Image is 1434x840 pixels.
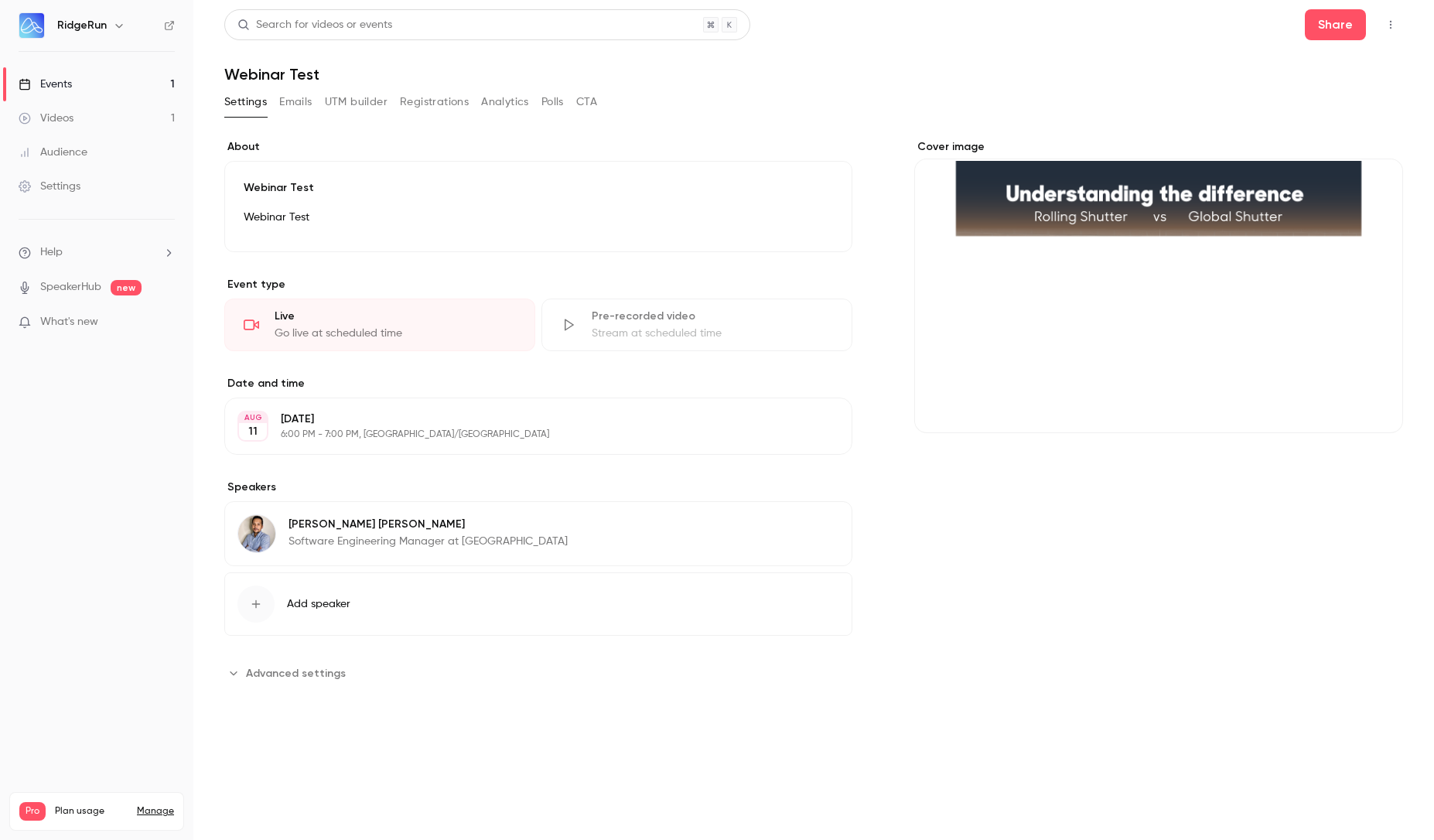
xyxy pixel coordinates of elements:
div: Audience [19,145,87,160]
button: Analytics [481,90,529,114]
p: [DATE] [281,411,770,427]
div: LiveGo live at scheduled time [224,299,535,351]
div: Live [275,309,516,324]
li: help-dropdown-opener [19,244,175,261]
div: Go live at scheduled time [275,326,516,341]
span: Add speaker [287,596,350,612]
button: Add speaker [224,572,852,636]
span: Pro [19,802,46,821]
span: Plan usage [55,805,128,818]
p: Event type [224,277,852,292]
span: Help [40,244,63,261]
div: Stream at scheduled time [592,326,833,341]
img: Carlos Rodriguez [238,515,275,552]
h6: RidgeRun [57,18,107,33]
p: Software Engineering Manager at [GEOGRAPHIC_DATA] [289,534,568,549]
button: Advanced settings [224,661,355,685]
div: AUG [239,412,267,423]
label: Cover image [914,139,1403,155]
button: Settings [224,90,267,114]
div: Events [19,77,72,92]
p: 11 [248,424,258,439]
button: CTA [576,90,597,114]
span: What's new [40,314,98,330]
a: SpeakerHub [40,279,101,295]
button: Share [1305,9,1366,40]
section: Cover image [914,139,1403,433]
p: [PERSON_NAME] [PERSON_NAME] [289,517,568,532]
div: Pre-recorded video [592,309,833,324]
span: new [111,280,142,295]
div: Settings [19,179,80,194]
button: Registrations [400,90,469,114]
label: About [224,139,852,155]
button: Emails [279,90,312,114]
div: Search for videos or events [237,17,392,33]
section: Advanced settings [224,661,852,685]
div: Carlos Rodriguez[PERSON_NAME] [PERSON_NAME]Software Engineering Manager at [GEOGRAPHIC_DATA] [224,501,852,566]
button: UTM builder [325,90,388,114]
img: RidgeRun [19,13,44,38]
a: Manage [137,805,174,818]
div: Videos [19,111,73,126]
label: Date and time [224,376,852,391]
p: Webinar Test [244,180,833,196]
h1: Webinar Test [224,65,1403,84]
label: Speakers [224,480,852,495]
div: Pre-recorded videoStream at scheduled time [541,299,852,351]
span: Advanced settings [246,665,346,681]
p: 6:00 PM - 7:00 PM, [GEOGRAPHIC_DATA]/[GEOGRAPHIC_DATA] [281,429,770,441]
p: Webinar Test [244,208,833,227]
iframe: Noticeable Trigger [156,316,175,330]
button: Polls [541,90,564,114]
